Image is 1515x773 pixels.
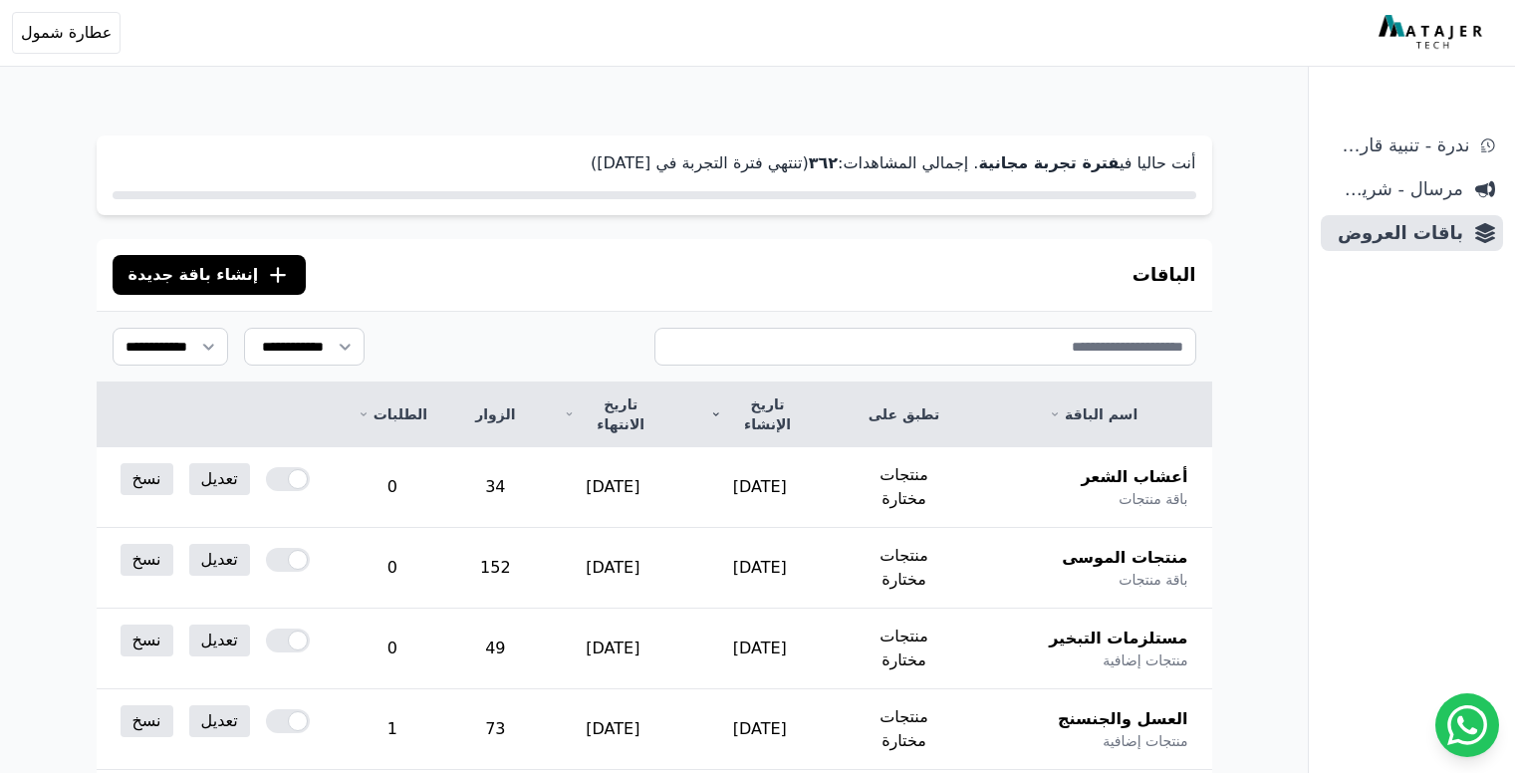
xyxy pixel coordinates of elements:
td: 34 [451,447,539,528]
span: مستلزمات التبخير [1049,627,1187,650]
td: [DATE] [686,447,833,528]
td: 73 [451,689,539,770]
td: منتجات مختارة [833,528,975,609]
td: [DATE] [540,609,687,689]
span: منتجات الموسى [1062,546,1187,570]
span: إنشاء باقة جديدة [128,263,259,287]
td: 49 [451,609,539,689]
img: MatajerTech Logo [1379,15,1487,51]
a: نسخ [121,705,173,737]
td: 1 [334,689,451,770]
span: مرسال - شريط دعاية [1329,175,1463,203]
td: 0 [334,609,451,689]
td: 0 [334,447,451,528]
span: العسل والجنسنج [1058,707,1188,731]
span: عطارة شمول [21,21,112,45]
a: تعديل [189,705,250,737]
a: تاريخ الانتهاء [564,394,663,434]
a: نسخ [121,625,173,656]
span: باقة منتجات [1119,489,1187,509]
a: تاريخ الإنشاء [710,394,809,434]
span: باقات العروض [1329,219,1463,247]
td: [DATE] [540,447,687,528]
a: اسم الباقة [999,404,1188,424]
td: 152 [451,528,539,609]
td: منتجات مختارة [833,609,975,689]
td: [DATE] [540,689,687,770]
p: أنت حاليا في . إجمالي المشاهدات: (تنتهي فترة التجربة في [DATE]) [113,151,1196,175]
button: إنشاء باقة جديدة [113,255,307,295]
a: تعديل [189,625,250,656]
td: [DATE] [686,609,833,689]
a: الطلبات [358,404,427,424]
th: الزوار [451,383,539,447]
a: نسخ [121,463,173,495]
td: منتجات مختارة [833,447,975,528]
strong: ۳٦٢ [809,153,838,172]
span: باقة منتجات [1119,570,1187,590]
td: [DATE] [686,528,833,609]
a: تعديل [189,544,250,576]
span: ندرة - تنبية قارب علي النفاذ [1329,131,1469,159]
td: [DATE] [540,528,687,609]
strong: فترة تجربة مجانية [978,153,1119,172]
span: منتجات إضافية [1103,731,1187,751]
a: نسخ [121,544,173,576]
span: منتجات إضافية [1103,650,1187,670]
th: تطبق على [833,383,975,447]
td: 0 [334,528,451,609]
a: تعديل [189,463,250,495]
button: عطارة شمول [12,12,121,54]
td: [DATE] [686,689,833,770]
td: منتجات مختارة [833,689,975,770]
span: أعشاب الشعر [1081,465,1187,489]
h3: الباقات [1133,261,1196,289]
